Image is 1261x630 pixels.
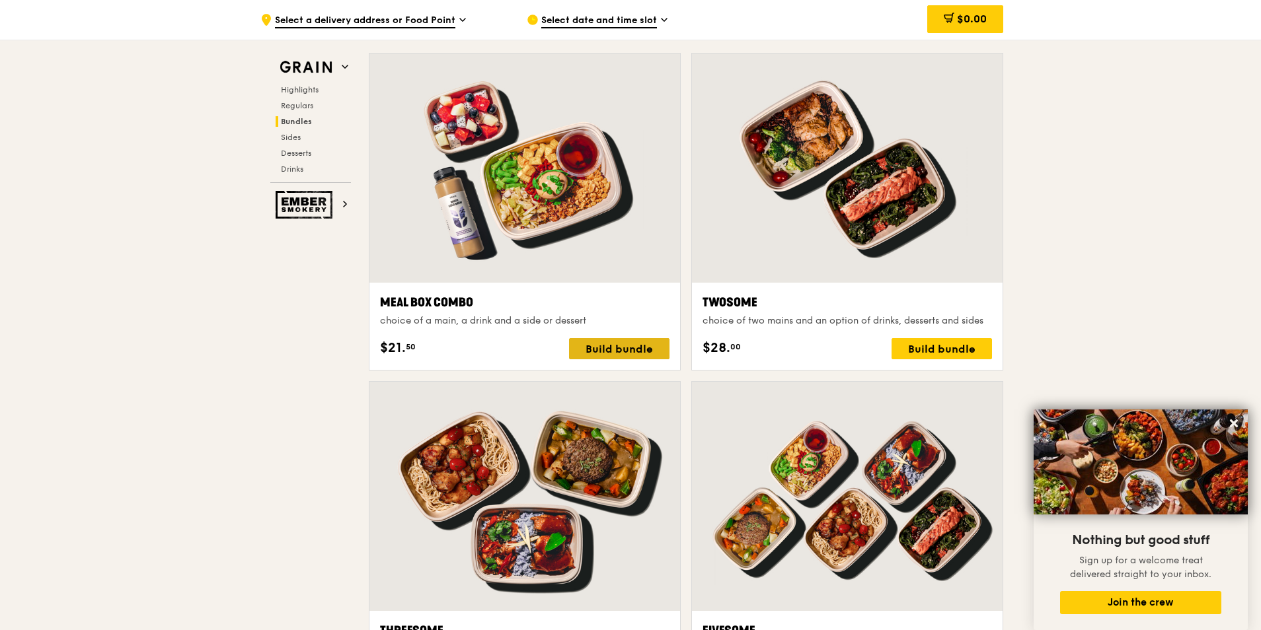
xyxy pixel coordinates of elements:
[1223,413,1244,434] button: Close
[281,85,319,94] span: Highlights
[957,13,987,25] span: $0.00
[281,117,312,126] span: Bundles
[380,338,406,358] span: $21.
[1060,591,1221,614] button: Join the crew
[730,341,741,352] span: 00
[703,314,992,328] div: choice of two mains and an option of drinks, desserts and sides
[1070,555,1211,580] span: Sign up for a welcome treat delivered straight to your inbox.
[1034,409,1248,514] img: DSC07876-Edit02-Large.jpeg
[281,101,313,110] span: Regulars
[406,341,416,352] span: 50
[892,338,992,359] div: Build bundle
[281,164,303,174] span: Drinks
[380,293,669,312] div: Meal Box Combo
[569,338,669,359] div: Build bundle
[275,14,455,28] span: Select a delivery address or Food Point
[541,14,657,28] span: Select date and time slot
[380,314,669,328] div: choice of a main, a drink and a side or dessert
[281,149,311,158] span: Desserts
[276,191,336,219] img: Ember Smokery web logo
[281,133,301,142] span: Sides
[1072,532,1209,548] span: Nothing but good stuff
[276,55,336,79] img: Grain web logo
[703,338,730,358] span: $28.
[703,293,992,312] div: Twosome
